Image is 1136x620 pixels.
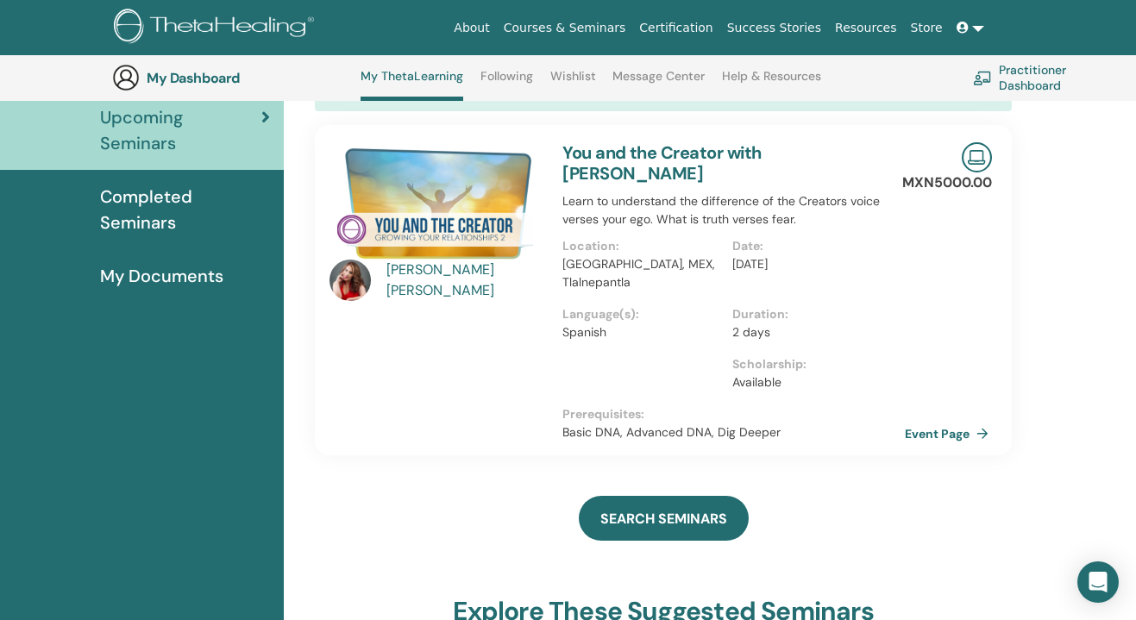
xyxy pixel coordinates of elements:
[497,12,633,44] a: Courses & Seminars
[114,9,320,47] img: logo.png
[632,12,719,44] a: Certification
[562,237,722,255] p: Location :
[361,69,463,101] a: My ThetaLearning
[562,305,722,323] p: Language(s) :
[386,260,546,301] a: [PERSON_NAME] [PERSON_NAME]
[562,192,902,229] p: Learn to understand the difference of the Creators voice verses your ego. What is truth verses fear.
[904,12,950,44] a: Store
[562,141,761,185] a: You and the Creator with [PERSON_NAME]
[562,405,902,423] p: Prerequisites :
[562,423,902,442] p: Basic DNA, Advanced DNA, Dig Deeper
[732,355,892,373] p: Scholarship :
[962,142,992,172] img: Live Online Seminar
[732,323,892,341] p: 2 days
[828,12,904,44] a: Resources
[330,260,371,301] img: default.jpg
[612,69,705,97] a: Message Center
[973,59,1119,97] a: Practitioner Dashboard
[147,70,319,86] h3: My Dashboard
[562,323,722,341] p: Spanish
[330,142,542,265] img: You and the Creator
[480,69,533,97] a: Following
[732,255,892,273] p: [DATE]
[722,69,821,97] a: Help & Resources
[732,237,892,255] p: Date :
[905,421,995,447] a: Event Page
[600,510,727,528] span: SEARCH SEMINARS
[973,71,992,85] img: chalkboard-teacher.svg
[100,104,261,156] span: Upcoming Seminars
[1077,561,1119,603] div: Open Intercom Messenger
[112,64,140,91] img: generic-user-icon.jpg
[100,184,270,235] span: Completed Seminars
[562,255,722,291] p: [GEOGRAPHIC_DATA], MEX, Tlalnepantla
[732,305,892,323] p: Duration :
[732,373,892,391] p: Available
[579,496,749,541] a: SEARCH SEMINARS
[902,172,992,193] p: MXN5000.00
[720,12,828,44] a: Success Stories
[100,263,223,289] span: My Documents
[550,69,596,97] a: Wishlist
[447,12,496,44] a: About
